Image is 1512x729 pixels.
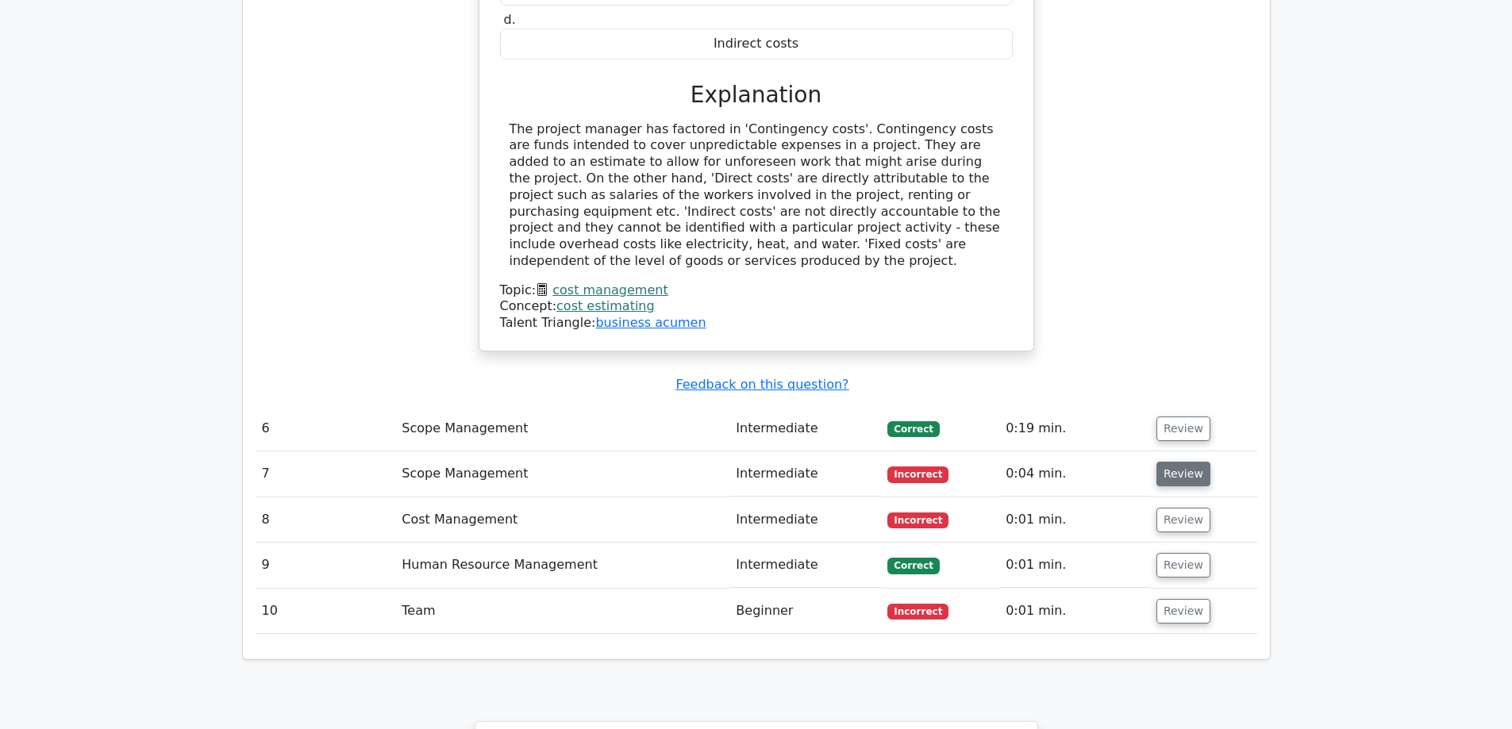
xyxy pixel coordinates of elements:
td: Beginner [729,589,881,634]
div: Topic: [500,282,1013,299]
div: The project manager has factored in 'Contingency costs'. Contingency costs are funds intended to ... [510,121,1003,270]
td: Intermediate [729,543,881,588]
td: 0:19 min. [999,406,1150,451]
td: 8 [256,497,396,543]
span: Correct [887,421,939,437]
button: Review [1156,462,1210,486]
a: business acumen [595,315,706,330]
div: Concept: [500,298,1013,315]
button: Review [1156,508,1210,532]
a: cost management [552,282,668,297]
h3: Explanation [510,82,1003,109]
span: Incorrect [887,604,948,620]
span: Correct [887,558,939,574]
td: 7 [256,451,396,497]
span: Incorrect [887,512,948,528]
td: 0:04 min. [999,451,1150,497]
span: d. [504,12,516,27]
button: Review [1156,416,1210,441]
td: 9 [256,543,396,588]
span: Incorrect [887,466,948,482]
td: Team [395,589,729,634]
td: 0:01 min. [999,497,1150,543]
div: Indirect costs [500,29,1013,59]
td: 0:01 min. [999,589,1150,634]
td: Scope Management [395,406,729,451]
button: Review [1156,553,1210,577]
td: Intermediate [729,406,881,451]
td: Intermediate [729,451,881,497]
td: Human Resource Management [395,543,729,588]
button: Review [1156,599,1210,623]
a: cost estimating [556,298,655,313]
td: 6 [256,406,396,451]
td: Cost Management [395,497,729,543]
div: Talent Triangle: [500,282,1013,332]
td: Intermediate [729,497,881,543]
td: 10 [256,589,396,634]
td: Scope Management [395,451,729,497]
a: Feedback on this question? [675,377,848,392]
td: 0:01 min. [999,543,1150,588]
